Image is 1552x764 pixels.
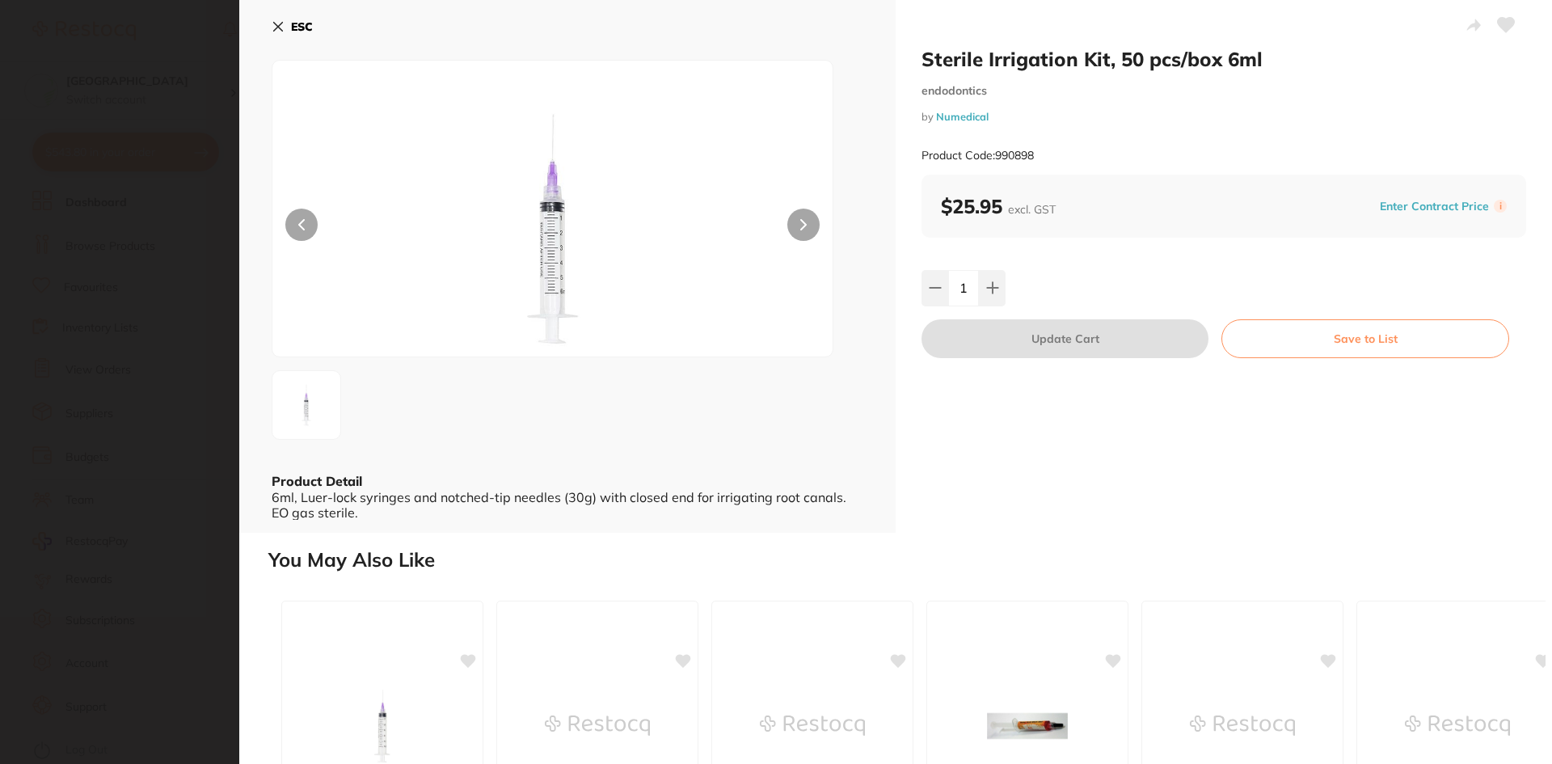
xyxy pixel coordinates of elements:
img: YzMtanBn [277,376,335,434]
b: ESC [291,19,313,34]
b: $25.95 [941,194,1056,218]
button: Save to List [1221,319,1509,358]
button: Enter Contract Price [1375,199,1494,214]
small: endodontics [921,84,1526,98]
div: 6ml, Luer-lock syringes and notched-tip needles (30g) with closed end for irrigating root canals.... [272,490,863,520]
small: Product Code: 990898 [921,149,1034,163]
button: Update Cart [921,319,1208,358]
a: Numedical [936,110,989,123]
small: by [921,111,1526,123]
h2: Sterile Irrigation Kit, 50 pcs/box 6ml [921,47,1526,71]
span: excl. GST [1008,202,1056,217]
label: i [1494,200,1507,213]
b: Product Detail [272,473,362,489]
h2: You May Also Like [268,549,1546,572]
img: YzMtanBn [385,101,721,357]
button: ESC [272,13,313,40]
